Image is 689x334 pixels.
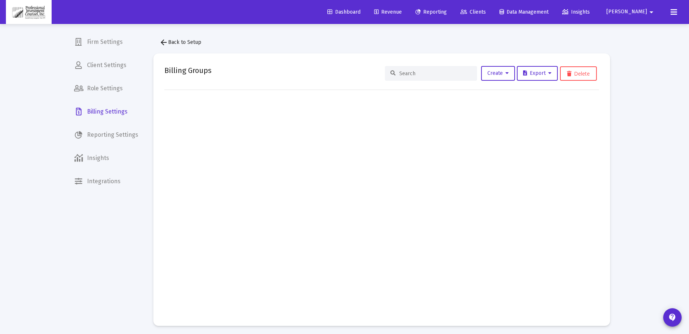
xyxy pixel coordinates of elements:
a: Dashboard [321,5,366,20]
span: Back to Setup [159,39,201,45]
div: Data grid [164,90,599,315]
span: Dashboard [327,9,361,15]
span: Clients [460,9,486,15]
a: Data Management [494,5,554,20]
a: Firm Settings [68,33,144,51]
a: Clients [455,5,492,20]
mat-icon: arrow_back [159,38,168,47]
span: Data Management [500,9,549,15]
span: Reporting [415,9,447,15]
img: Dashboard [11,5,46,20]
span: Create [487,70,509,76]
a: Reporting [410,5,453,20]
span: Revenue [374,9,402,15]
span: Insights [562,9,590,15]
button: Delete [560,66,597,81]
button: Back to Setup [153,35,207,50]
button: [PERSON_NAME] [598,4,665,19]
button: Export [517,66,558,81]
span: [PERSON_NAME] [606,9,647,15]
a: Reporting Settings [68,126,144,144]
input: Search [399,70,471,77]
a: Insights [556,5,596,20]
a: Revenue [368,5,408,20]
a: Role Settings [68,80,144,97]
h2: Billing Groups [164,65,212,76]
mat-icon: contact_support [668,313,677,322]
span: Export [523,70,551,76]
a: Billing Settings [68,103,144,121]
a: Insights [68,149,144,167]
mat-icon: arrow_drop_down [647,5,656,20]
a: Integrations [68,173,144,190]
a: Client Settings [68,56,144,74]
button: Create [481,66,515,81]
